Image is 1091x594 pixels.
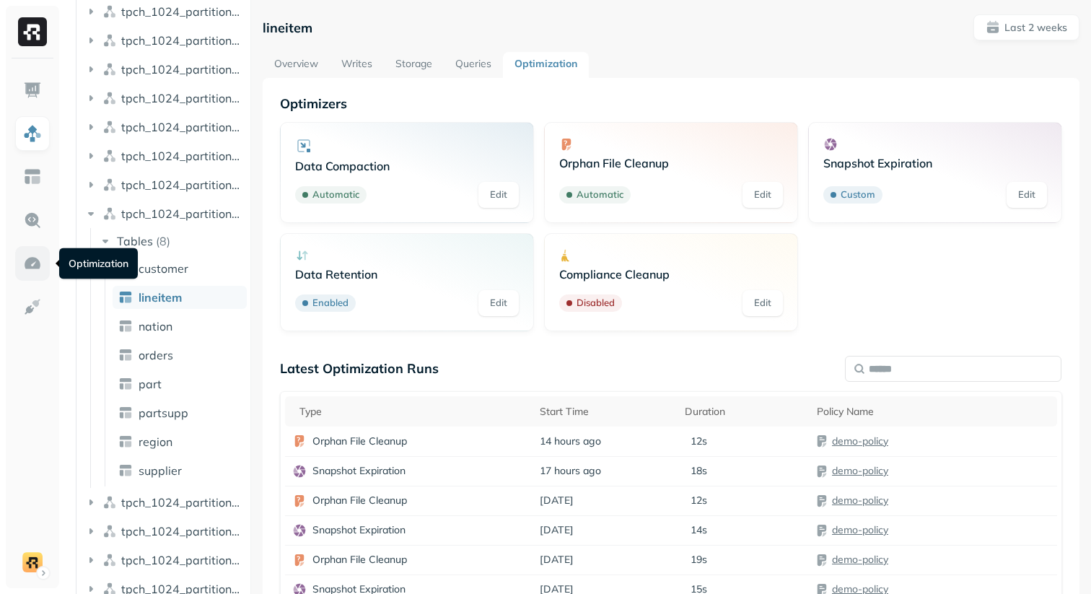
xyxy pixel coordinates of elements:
[23,297,42,316] img: Integrations
[685,405,802,419] div: Duration
[121,120,245,134] span: tpch_1024_partitioned_2
[113,430,247,453] a: region
[841,188,875,202] p: Custom
[1004,21,1067,35] p: Last 2 weeks
[559,267,783,281] p: Compliance Cleanup
[118,406,133,420] img: table
[23,211,42,230] img: Query Explorer
[384,52,444,78] a: Storage
[156,234,170,248] p: ( 8 )
[102,495,117,510] img: namespace
[84,29,245,52] button: tpch_1024_partitioned_12
[121,149,245,163] span: tpch_1024_partitioned_3
[817,405,1050,419] div: Policy Name
[121,524,245,538] span: tpch_1024_partitioned_7
[295,159,519,173] p: Data Compaction
[118,463,133,478] img: table
[312,188,359,202] p: Automatic
[84,87,245,110] button: tpch_1024_partitioned_14
[22,552,43,572] img: demo
[540,553,574,567] span: [DATE]
[113,372,247,396] a: part
[84,549,245,572] button: tpch_1024_partitioned_8
[84,173,245,196] button: tpch_1024_partitioned_4
[121,33,245,48] span: tpch_1024_partitioned_12
[139,463,182,478] span: supplier
[118,348,133,362] img: table
[113,344,247,367] a: orders
[113,401,247,424] a: partsupp
[18,17,47,46] img: Ryft
[139,290,182,305] span: lineitem
[121,62,245,77] span: tpch_1024_partitioned_13
[118,290,133,305] img: table
[540,523,574,537] span: [DATE]
[113,315,247,338] a: nation
[121,91,245,105] span: tpch_1024_partitioned_14
[832,494,888,507] a: demo-policy
[102,91,117,105] img: namespace
[117,234,153,248] span: Tables
[98,230,246,253] button: Tables(8)
[139,348,173,362] span: orders
[832,434,888,447] a: demo-policy
[102,120,117,134] img: namespace
[23,254,42,273] img: Optimization
[121,178,245,192] span: tpch_1024_partitioned_4
[59,248,138,279] div: Optimization
[312,553,407,567] p: Orphan File Cleanup
[540,494,574,507] span: [DATE]
[312,464,406,478] p: Snapshot Expiration
[121,495,245,510] span: tpch_1024_partitioned_6
[118,377,133,391] img: table
[113,459,247,482] a: supplier
[478,182,519,208] a: Edit
[832,553,888,566] a: demo-policy
[84,115,245,139] button: tpch_1024_partitioned_2
[23,167,42,186] img: Asset Explorer
[832,464,888,477] a: demo-policy
[559,156,783,170] p: Orphan File Cleanup
[102,178,117,192] img: namespace
[102,553,117,567] img: namespace
[503,52,589,78] a: Optimization
[23,124,42,143] img: Assets
[84,144,245,167] button: tpch_1024_partitioned_3
[102,62,117,77] img: namespace
[691,523,707,537] p: 14s
[312,523,406,537] p: Snapshot Expiration
[330,52,384,78] a: Writes
[118,319,133,333] img: table
[102,33,117,48] img: namespace
[577,188,623,202] p: Automatic
[121,206,245,221] span: tpch_1024_partitioned_5
[1007,182,1047,208] a: Edit
[139,319,172,333] span: nation
[23,81,42,100] img: Dashboard
[84,520,245,543] button: tpch_1024_partitioned_7
[312,296,349,310] p: Enabled
[121,4,245,19] span: tpch_1024_partitioned_11
[280,95,1062,112] p: Optimizers
[113,286,247,309] a: lineitem
[139,406,188,420] span: partsupp
[139,261,188,276] span: customer
[691,434,707,448] p: 12s
[540,464,601,478] span: 17 hours ago
[121,553,245,567] span: tpch_1024_partitioned_8
[540,405,670,419] div: Start Time
[139,377,162,391] span: part
[299,405,525,419] div: Type
[312,434,407,448] p: Orphan File Cleanup
[263,19,312,36] p: lineitem
[742,290,783,316] a: Edit
[113,257,247,280] a: customer
[84,491,245,514] button: tpch_1024_partitioned_6
[823,156,1047,170] p: Snapshot Expiration
[691,464,707,478] p: 18s
[102,524,117,538] img: namespace
[102,4,117,19] img: namespace
[280,360,439,377] p: Latest Optimization Runs
[84,58,245,81] button: tpch_1024_partitioned_13
[540,434,601,448] span: 14 hours ago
